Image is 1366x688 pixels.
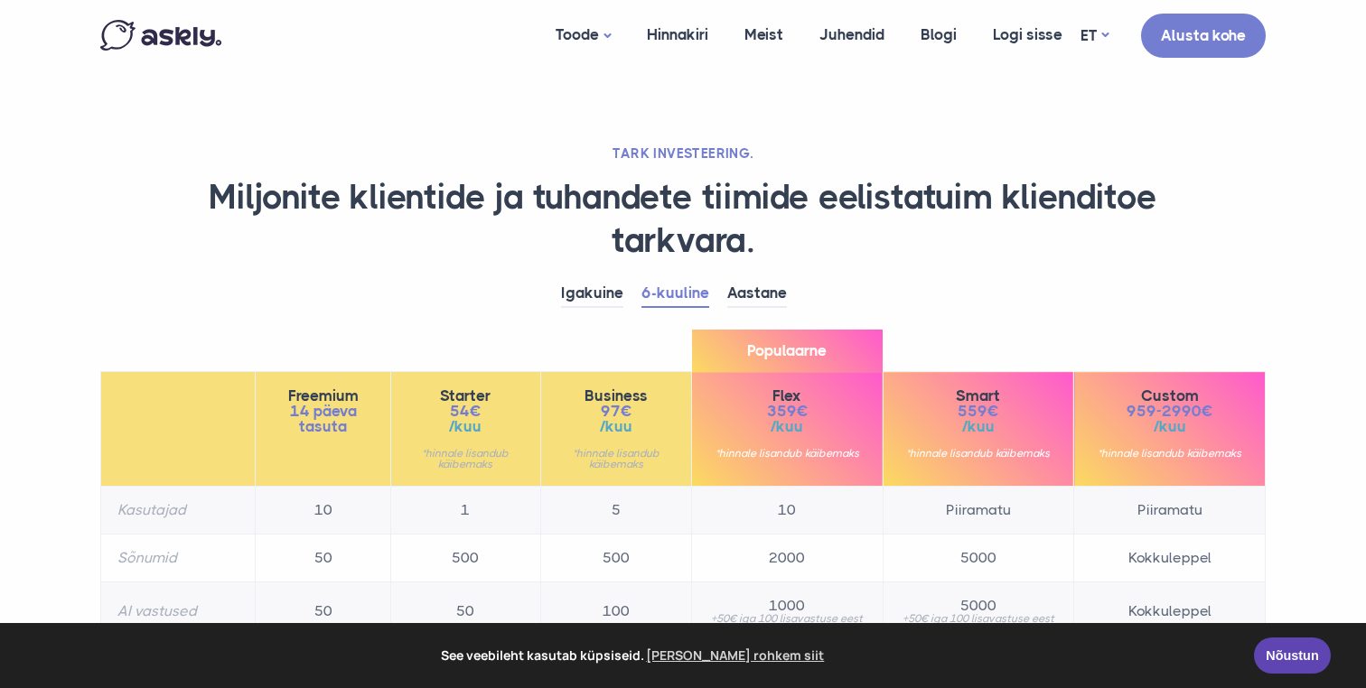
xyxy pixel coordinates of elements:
[1074,487,1266,535] td: Piiramatu
[256,487,390,535] td: 10
[691,487,883,535] td: 10
[641,280,709,308] a: 6-kuuline
[390,582,541,641] td: 50
[407,448,525,470] small: *hinnale lisandub käibemaks
[541,487,692,535] td: 5
[900,599,1058,613] span: 5000
[272,388,373,404] span: Freemium
[1090,419,1249,434] span: /kuu
[708,419,866,434] span: /kuu
[1090,604,1249,618] span: Kokkuleppel
[557,404,675,419] span: 97€
[900,404,1058,419] span: 559€
[708,448,866,459] small: *hinnale lisandub käibemaks
[101,582,256,641] th: AI vastused
[644,642,828,669] a: learn more about cookies
[1090,404,1249,419] span: 959-2990€
[883,535,1074,582] td: 5000
[1254,637,1331,674] a: Nõustun
[100,144,1266,163] h2: TARK INVESTEERING.
[390,535,541,582] td: 500
[900,613,1058,624] small: +50€ iga 100 lisavastuse eest
[26,642,1241,669] span: See veebileht kasutab küpsiseid.
[256,535,390,582] td: 50
[1081,23,1109,49] a: ET
[1074,535,1266,582] td: Kokkuleppel
[100,20,221,51] img: Askly
[557,388,675,404] span: Business
[557,419,675,434] span: /kuu
[1141,14,1266,58] a: Alusta kohe
[708,404,866,419] span: 359€
[101,487,256,535] th: Kasutajad
[541,535,692,582] td: 500
[407,388,525,404] span: Starter
[900,419,1058,434] span: /kuu
[900,448,1058,459] small: *hinnale lisandub käibemaks
[100,176,1266,262] h1: Miljonite klientide ja tuhandete tiimide eelistatuim klienditoe tarkvara.
[101,535,256,582] th: Sõnumid
[883,487,1074,535] td: Piiramatu
[691,535,883,582] td: 2000
[708,388,866,404] span: Flex
[407,419,525,434] span: /kuu
[541,582,692,641] td: 100
[692,330,883,372] span: Populaarne
[272,404,373,434] span: 14 päeva tasuta
[900,388,1058,404] span: Smart
[727,280,787,308] a: Aastane
[407,404,525,419] span: 54€
[1090,448,1249,459] small: *hinnale lisandub käibemaks
[708,613,866,624] small: +50€ iga 100 lisavastuse eest
[561,280,623,308] a: Igakuine
[256,582,390,641] td: 50
[708,599,866,613] span: 1000
[1090,388,1249,404] span: Custom
[557,448,675,470] small: *hinnale lisandub käibemaks
[390,487,541,535] td: 1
